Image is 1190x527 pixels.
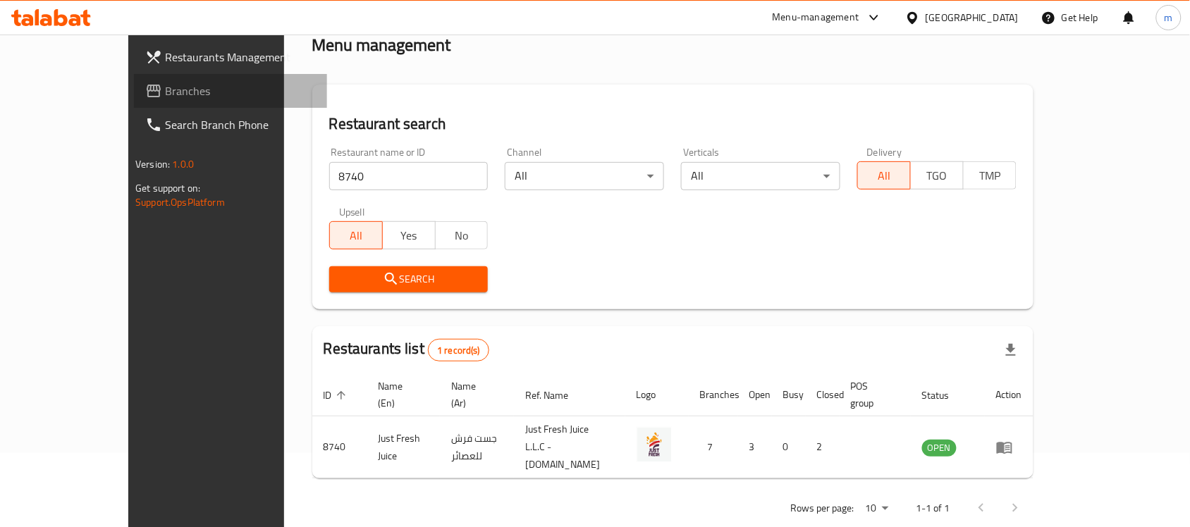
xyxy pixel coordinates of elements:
span: TGO [916,166,958,186]
span: POS group [851,378,894,411]
span: Name (Ar) [451,378,497,411]
div: Menu-management [773,9,859,26]
input: Search for restaurant name or ID.. [329,162,489,190]
span: Branches [165,82,316,99]
button: All [329,221,383,249]
th: Busy [772,373,806,416]
label: Delivery [867,147,902,157]
p: 1-1 of 1 [916,500,950,517]
span: No [441,225,483,246]
span: 1 record(s) [429,344,489,357]
span: TMP [969,166,1011,186]
th: Branches [689,373,738,416]
td: جست فرش للعصائر [440,416,514,478]
h2: Restaurants list [324,338,489,361]
div: All [681,162,840,190]
span: Version: [135,155,170,173]
div: Export file [994,333,1028,367]
table: enhanced table [312,373,1033,478]
span: ID [324,387,350,404]
span: All [864,166,905,186]
span: m [1165,10,1173,25]
button: No [435,221,489,249]
a: Search Branch Phone [134,108,327,142]
span: Yes [388,225,430,246]
button: Yes [382,221,436,249]
span: Search [341,271,477,288]
button: TGO [910,161,964,190]
span: OPEN [922,440,957,456]
div: [GEOGRAPHIC_DATA] [926,10,1019,25]
div: Total records count [428,339,489,361]
p: Rows per page: [791,500,854,517]
div: Rows per page: [860,498,894,519]
td: 0 [772,416,806,478]
td: 7 [689,416,738,478]
button: Search [329,266,489,292]
td: Just Fresh Juice [367,416,440,478]
span: Status [922,387,968,404]
button: All [857,161,911,190]
div: All [505,162,664,190]
h2: Restaurant search [329,113,1017,135]
button: TMP [963,161,1017,190]
img: Just Fresh Juice [637,427,672,462]
span: All [336,225,377,246]
a: Restaurants Management [134,40,327,74]
span: Search Branch Phone [165,116,316,133]
label: Upsell [339,207,365,217]
h2: Menu management [312,34,451,56]
div: OPEN [922,440,957,457]
th: Logo [625,373,689,416]
div: Menu [996,439,1022,456]
a: Support.OpsPlatform [135,193,225,211]
a: Branches [134,74,327,108]
span: Name (En) [379,378,423,411]
td: 8740 [312,416,367,478]
span: Ref. Name [525,387,587,404]
td: 2 [806,416,840,478]
span: 1.0.0 [172,155,194,173]
th: Action [985,373,1033,416]
td: 3 [738,416,772,478]
th: Closed [806,373,840,416]
td: Just Fresh Juice L.L.C - [DOMAIN_NAME] [514,416,625,478]
span: Restaurants Management [165,49,316,66]
th: Open [738,373,772,416]
span: Get support on: [135,179,200,197]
